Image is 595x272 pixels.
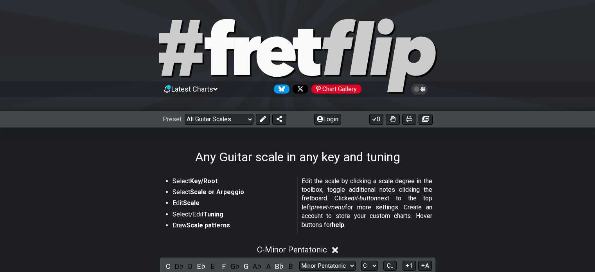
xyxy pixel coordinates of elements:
em: edit-button [348,195,377,202]
strong: Key/Root [190,177,218,185]
strong: Tuning [203,211,223,218]
strong: Scale or Arpeggio [190,188,244,196]
div: toggle pitch class [196,261,207,272]
li: Select [173,177,292,188]
div: toggle pitch class [185,261,196,272]
a: Follow #fretflip at X [289,85,308,94]
h1: Any Guitar scale in any key and tuning [195,150,400,164]
div: toggle pitch class [208,261,218,272]
select: Preset [185,114,253,125]
span: C.. [387,262,393,269]
strong: Scale patterns [187,222,230,229]
button: A [418,261,432,271]
button: C.. [383,261,397,271]
button: Toggle Dexterity for all fretkits [386,114,400,125]
select: Scale [299,261,356,271]
div: toggle pitch class [219,261,229,272]
button: Login [314,114,341,125]
div: toggle pitch class [241,261,251,272]
div: toggle pitch class [230,261,240,272]
button: 0 [369,114,383,125]
button: Edit Preset [256,114,270,125]
div: toggle pitch class [263,261,273,272]
button: 1 [403,261,416,271]
div: toggle pitch class [252,261,262,272]
li: Select [173,188,292,199]
li: Draw [173,221,292,232]
strong: Scale [183,199,200,207]
span: C - Minor Pentatonic [257,245,327,254]
div: toggle pitch class [275,261,285,272]
button: Create image [419,114,433,125]
li: Edit [173,199,292,210]
select: Tonic/Root [361,261,378,271]
p: Edit the scale by clicking a scale degree in the toolbox, toggle additional notes clicking the fr... [302,177,432,229]
span: Preset [163,115,182,123]
button: Print [402,114,416,125]
a: Follow #fretflip at Bluesky [271,85,289,94]
span: Toggle light / dark theme [415,86,424,93]
div: toggle pitch class [163,261,173,272]
div: Chart Gallery [311,85,361,94]
div: toggle pitch class [286,261,296,272]
em: preset-menu [311,204,345,211]
div: toggle pitch class [174,261,184,272]
button: Share Preset [272,114,286,125]
li: Select/Edit [173,210,292,221]
strong: help [332,221,344,229]
span: Latest Charts [171,85,213,93]
a: #fretflip at Pinterest [308,85,361,94]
